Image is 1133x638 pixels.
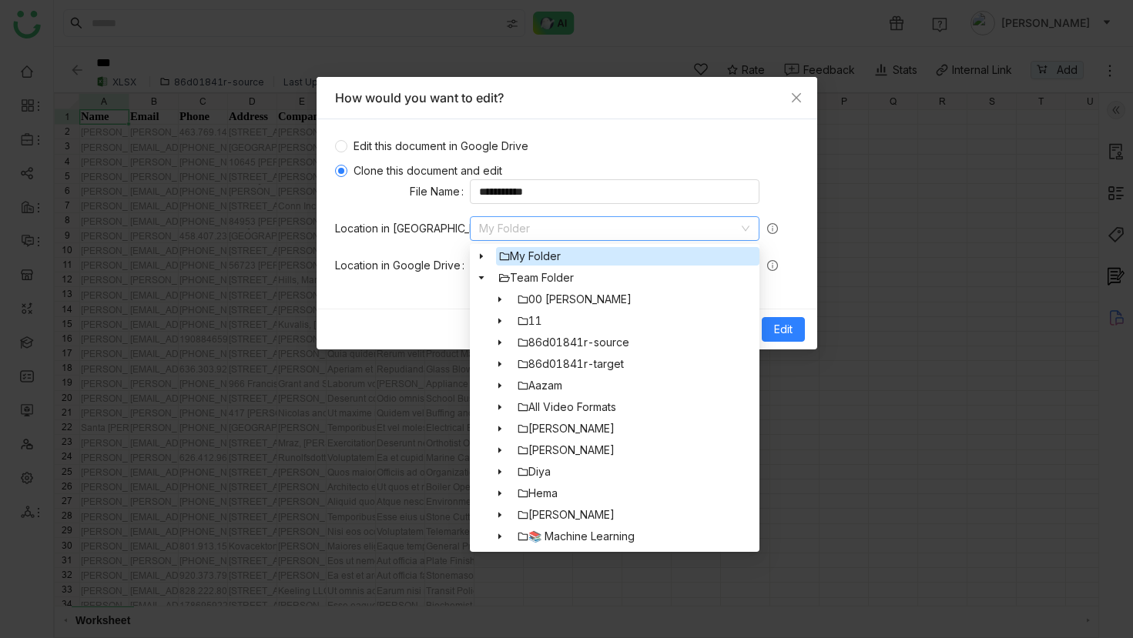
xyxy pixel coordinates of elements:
[518,379,562,392] span: Aazam
[479,217,750,240] nz-select-item: My Folder
[515,527,759,546] nz-tree-node-title: 📚 Machine Learning
[518,292,632,306] span: 00 [PERSON_NAME]
[518,336,629,349] span: 86d01841r-source
[496,247,759,266] nz-tree-node-title: My Folder
[515,463,759,481] nz-tree-node-title: Diya
[515,484,759,503] nz-tree-node-title: Hema
[499,271,574,284] span: Team Folder
[518,465,551,478] span: Diya
[518,314,542,327] span: 11
[347,138,535,155] span: Edit this document in Google Drive
[410,183,470,200] label: File Name
[515,441,759,459] nz-tree-node-title: Chiru Folder
[515,376,759,395] nz-tree-node-title: Aazam
[499,249,561,262] span: My Folder
[515,333,759,352] nz-tree-node-title: 86d01841r-source
[518,529,635,543] span: 📚 Machine Learning
[776,77,817,119] button: Close
[518,357,624,370] span: 86d01841r-target
[515,290,759,309] nz-tree-node-title: 00 Arif Folder
[515,549,759,567] nz-tree-node-title: new content enabled
[515,419,759,438] nz-tree-node-title: bhupendra
[518,508,615,521] span: [PERSON_NAME]
[515,398,759,416] nz-tree-node-title: All Video Formats
[515,312,759,330] nz-tree-node-title: 11
[335,220,501,237] div: Location in [GEOGRAPHIC_DATA]
[347,162,508,179] span: Clone this document and edit
[774,321,793,338] span: Edit
[335,257,461,274] div: Location in Google Drive
[335,89,799,106] div: How would you want to edit?
[518,443,615,456] span: [PERSON_NAME]
[762,317,805,342] button: Edit
[496,269,759,287] nz-tree-node-title: Team Folder
[518,422,615,435] span: [PERSON_NAME]
[515,355,759,373] nz-tree-node-title: 86d01841r-target
[518,486,558,499] span: Hema
[518,551,637,564] span: new content enabled
[518,400,616,413] span: All Video Formats
[515,506,759,524] nz-tree-node-title: karthick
